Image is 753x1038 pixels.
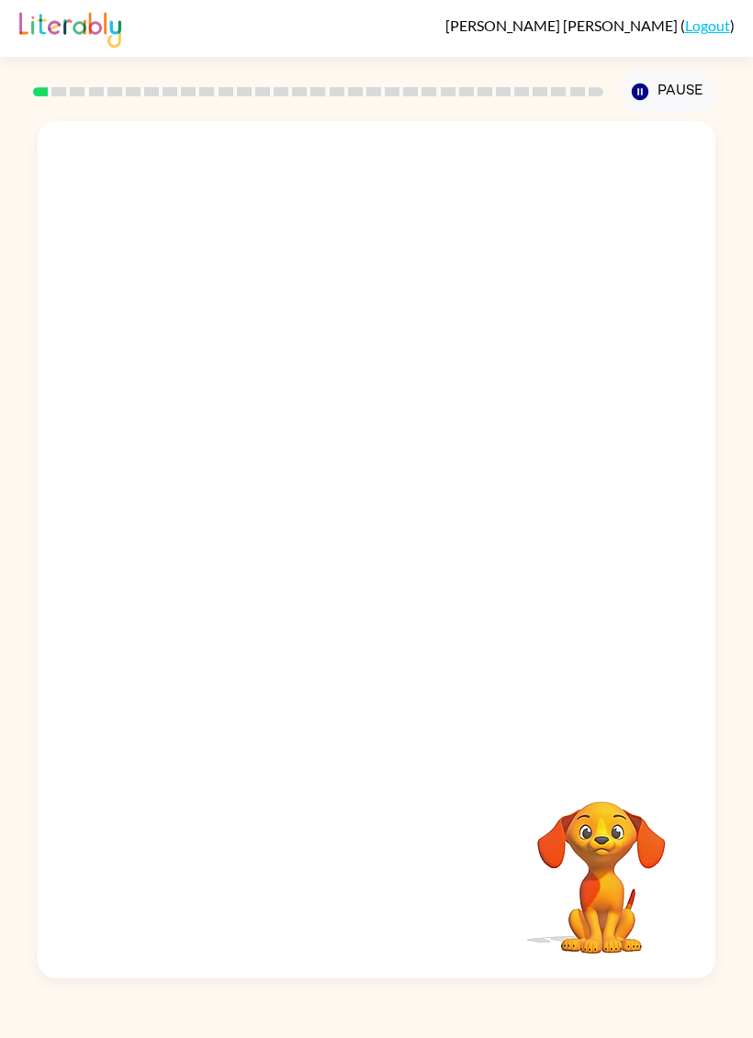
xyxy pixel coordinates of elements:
button: Pause [621,71,715,113]
img: Literably [19,7,121,48]
span: [PERSON_NAME] [PERSON_NAME] [445,17,680,34]
a: Logout [685,17,730,34]
div: ( ) [445,17,735,34]
video: Your browser must support playing .mp4 files to use Literably. Please try using another browser. [510,773,693,956]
